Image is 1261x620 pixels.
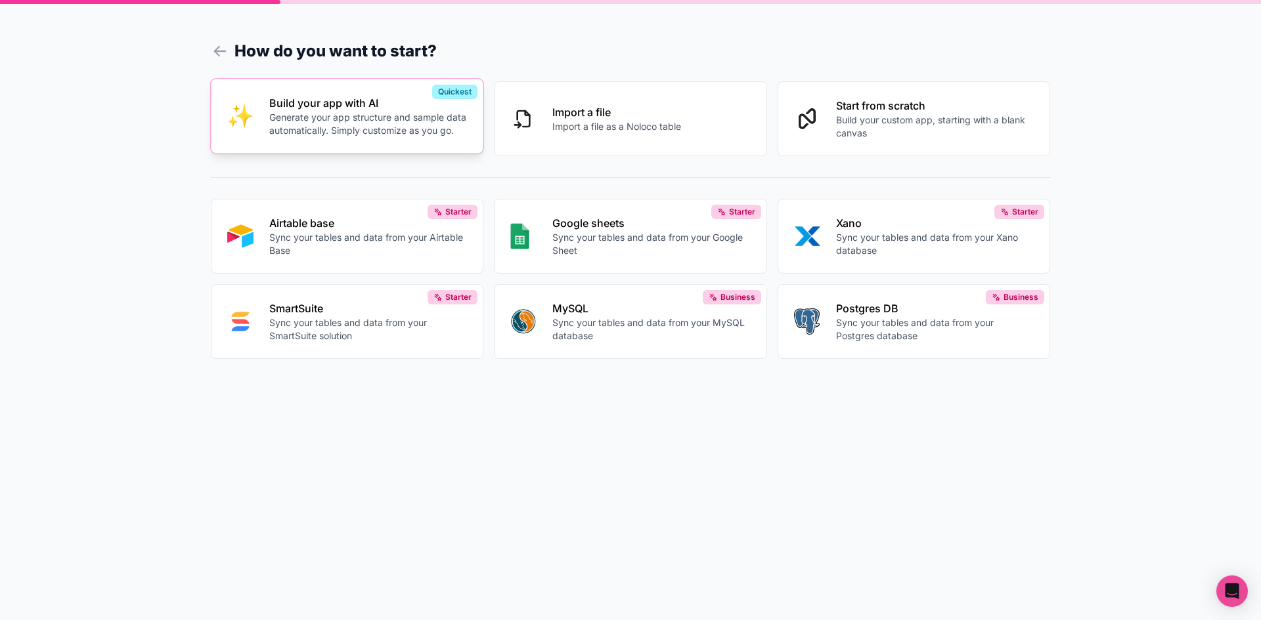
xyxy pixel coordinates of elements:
[211,79,484,154] button: INTERNAL_WITH_AIBuild your app with AIGenerate your app structure and sample data automatically. ...
[729,207,755,217] span: Starter
[1216,575,1248,607] div: Open Intercom Messenger
[494,81,767,156] button: Import a fileImport a file as a Noloco table
[227,103,254,129] img: INTERNAL_WITH_AI
[432,85,477,99] div: Quickest
[836,300,1034,316] p: Postgres DB
[552,231,751,257] p: Sync your tables and data from your Google Sheet
[836,316,1034,342] p: Sync your tables and data from your Postgres database
[552,316,751,342] p: Sync your tables and data from your MySQL database
[445,207,472,217] span: Starter
[1012,207,1038,217] span: Starter
[836,114,1034,140] p: Build your custom app, starting with a blank canvas
[794,223,820,249] img: XANO
[227,308,254,335] img: SMART_SUITE
[510,308,537,335] img: MYSQL
[836,231,1034,257] p: Sync your tables and data from your Xano database
[778,284,1051,359] button: POSTGRESPostgres DBSync your tables and data from your Postgres databaseBusiness
[211,199,484,274] button: AIRTABLEAirtable baseSync your tables and data from your Airtable BaseStarter
[227,223,254,249] img: AIRTABLE
[445,292,472,302] span: Starter
[720,292,755,302] span: Business
[211,39,1051,63] h1: How do you want to start?
[269,95,468,111] p: Build your app with AI
[494,199,767,274] button: GOOGLE_SHEETSGoogle sheetsSync your tables and data from your Google SheetStarter
[211,284,484,359] button: SMART_SUITESmartSuiteSync your tables and data from your SmartSuite solutionStarter
[552,300,751,316] p: MySQL
[494,284,767,359] button: MYSQLMySQLSync your tables and data from your MySQL databaseBusiness
[778,199,1051,274] button: XANOXanoSync your tables and data from your Xano databaseStarter
[269,111,468,137] p: Generate your app structure and sample data automatically. Simply customize as you go.
[269,300,468,316] p: SmartSuite
[1004,292,1038,302] span: Business
[778,81,1051,156] button: Start from scratchBuild your custom app, starting with a blank canvas
[552,120,681,133] p: Import a file as a Noloco table
[836,215,1034,231] p: Xano
[269,215,468,231] p: Airtable base
[510,223,529,249] img: GOOGLE_SHEETS
[269,231,468,257] p: Sync your tables and data from your Airtable Base
[269,316,468,342] p: Sync your tables and data from your SmartSuite solution
[794,308,820,335] img: POSTGRES
[552,215,751,231] p: Google sheets
[836,98,1034,114] p: Start from scratch
[552,104,681,120] p: Import a file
